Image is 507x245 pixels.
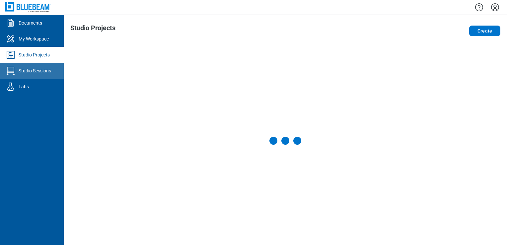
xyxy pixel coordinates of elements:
div: Labs [19,83,29,90]
div: Studio Sessions [19,67,51,74]
div: Studio Projects [19,51,50,58]
h1: Studio Projects [70,24,115,35]
svg: Documents [5,18,16,28]
img: Bluebeam, Inc. [5,2,50,12]
svg: Labs [5,81,16,92]
div: My Workspace [19,36,49,42]
div: undefined [269,137,301,145]
button: Settings [490,2,500,13]
svg: Studio Sessions [5,65,16,76]
svg: Studio Projects [5,49,16,60]
button: Create [469,26,500,36]
div: Documents [19,20,42,26]
svg: My Workspace [5,34,16,44]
